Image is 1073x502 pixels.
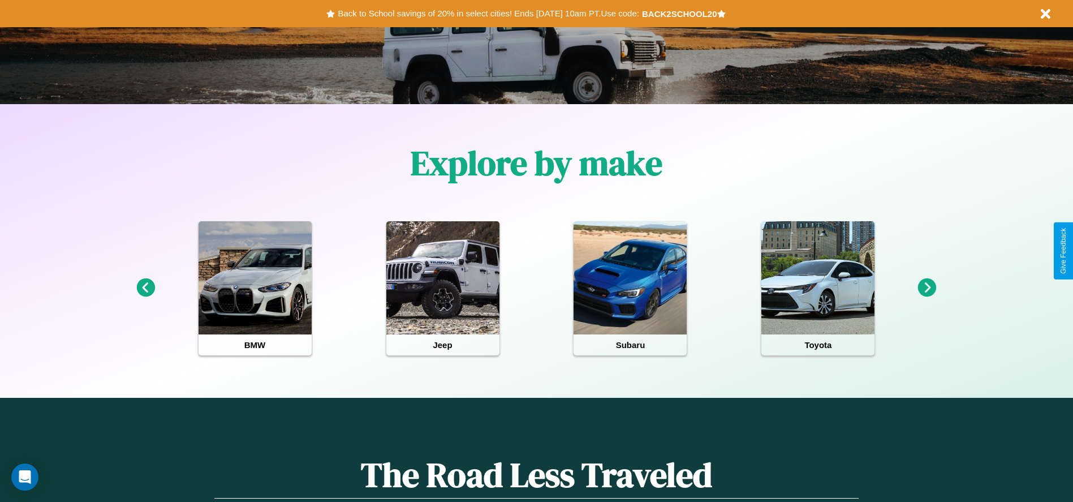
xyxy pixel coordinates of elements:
[1059,228,1067,274] div: Give Feedback
[214,452,858,499] h1: The Road Less Traveled
[761,334,874,355] h4: Toyota
[642,9,717,19] b: BACK2SCHOOL20
[386,334,499,355] h4: Jeep
[411,140,662,186] h1: Explore by make
[335,6,641,22] button: Back to School savings of 20% in select cities! Ends [DATE] 10am PT.Use code:
[574,334,687,355] h4: Subaru
[199,334,312,355] h4: BMW
[11,464,38,491] div: Open Intercom Messenger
